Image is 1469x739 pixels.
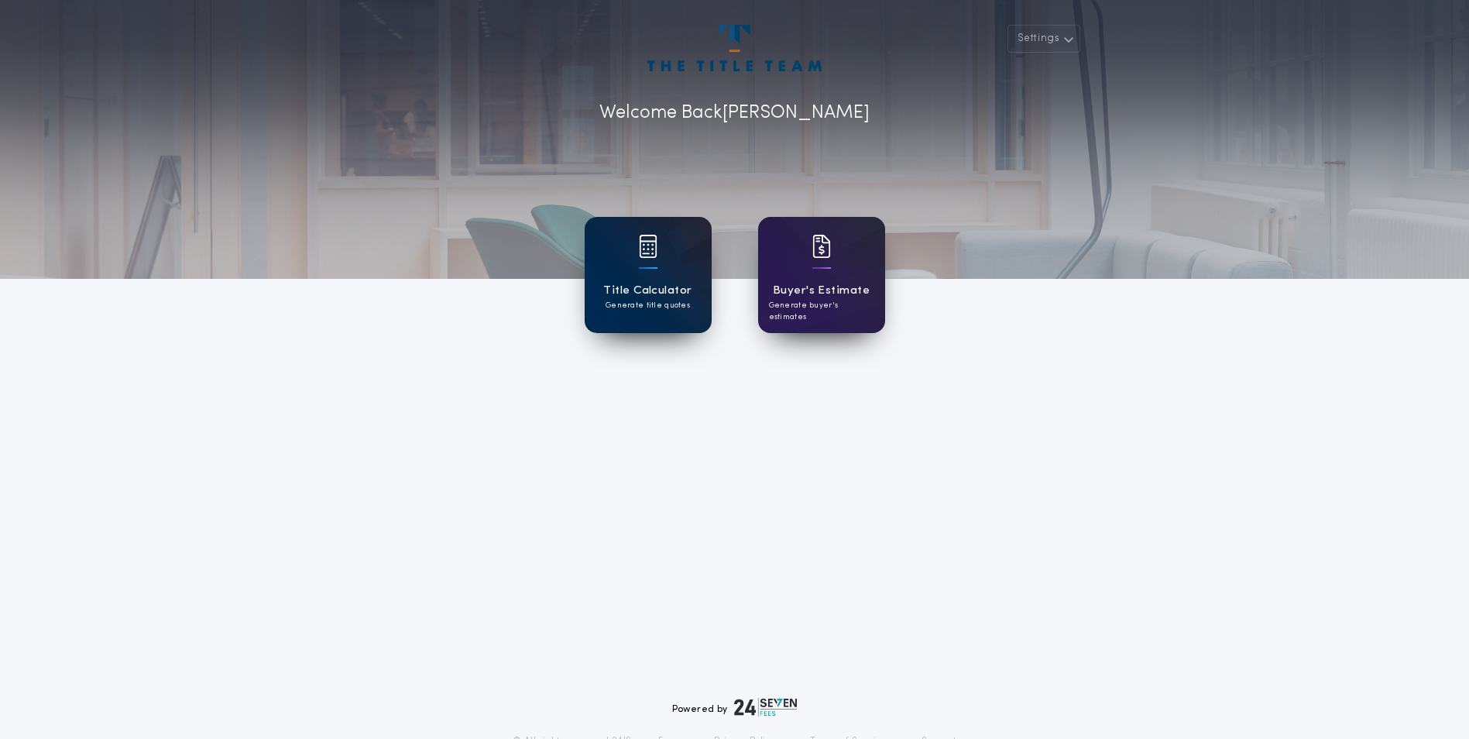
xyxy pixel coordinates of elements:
[672,698,798,717] div: Powered by
[606,300,690,311] p: Generate title quotes
[769,300,874,323] p: Generate buyer's estimates
[1007,25,1080,53] button: Settings
[603,282,692,300] h1: Title Calculator
[734,698,798,717] img: logo
[758,217,885,333] a: card iconBuyer's EstimateGenerate buyer's estimates
[812,235,831,258] img: card icon
[647,25,821,71] img: account-logo
[585,217,712,333] a: card iconTitle CalculatorGenerate title quotes
[639,235,657,258] img: card icon
[773,282,870,300] h1: Buyer's Estimate
[599,99,870,127] p: Welcome Back [PERSON_NAME]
